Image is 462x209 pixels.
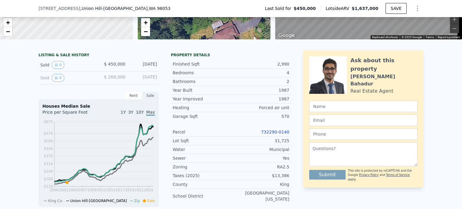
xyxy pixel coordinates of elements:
[231,113,289,119] div: 570
[231,70,289,76] div: 4
[44,120,53,124] tspan: $675
[294,5,316,11] span: $450,000
[3,18,12,27] a: Zoom in
[44,162,53,166] tspan: $314
[231,78,289,85] div: 2
[130,61,157,69] div: [DATE]
[78,188,88,192] tspan: 2007
[125,188,134,192] tspan: 2019
[44,146,53,151] tspan: $444
[277,32,297,39] a: Open this area in Google Maps (opens a new window)
[44,184,53,189] tspan: $119
[173,155,231,161] div: Sewer
[231,61,289,67] div: 2,990
[173,87,231,93] div: Year Built
[52,61,64,69] button: View historical data
[173,164,231,170] div: Zoning
[386,173,410,177] a: Terms of Service
[147,199,155,203] span: Sale
[173,78,231,85] div: Bathrooms
[173,70,231,76] div: Bedrooms
[6,19,10,26] span: +
[44,131,53,136] tspan: $574
[134,188,144,192] tspan: 2021
[146,110,155,116] span: Max
[450,15,459,24] button: Zoom in
[173,138,231,144] div: Lot Sqft
[104,75,125,79] span: $ 268,000
[44,139,53,143] tspan: $509
[42,103,155,109] div: Houses Median Sale
[261,130,289,134] a: 732290-0140
[42,109,99,119] div: Price per Square Foot
[173,181,231,187] div: County
[352,6,378,11] span: $1,637,000
[52,74,64,82] button: View historical data
[359,173,379,177] a: Privacy Policy
[231,87,289,93] div: 1987
[173,193,231,199] div: School District
[142,92,159,100] div: Sale
[173,113,231,119] div: Garage Sqft
[309,170,346,180] button: Submit
[173,96,231,102] div: Year Improved
[130,74,157,82] div: [DATE]
[350,56,417,73] div: Ask about this property
[231,146,289,152] div: Municipal
[231,96,289,102] div: 1987
[70,199,127,203] span: Union Hill-[GEOGRAPHIC_DATA]
[143,19,147,26] span: +
[309,128,417,140] input: Phone
[231,105,289,111] div: Forced air unit
[134,199,140,203] span: Zip
[38,53,159,59] div: LISTING & SALE HISTORY
[173,129,231,135] div: Parcel
[121,110,126,115] span: 1Y
[106,188,115,192] tspan: 2014
[173,61,231,67] div: Finished Sqft
[277,32,297,39] img: Google
[80,5,171,11] span: , Union Hill-[GEOGRAPHIC_DATA]
[116,188,125,192] tspan: 2017
[231,181,289,187] div: King
[265,5,294,11] span: Last Sold for
[48,199,63,203] span: King Co.
[173,105,231,111] div: Heating
[59,188,69,192] tspan: 2002
[231,173,289,179] div: $13,386
[6,28,10,35] span: −
[231,190,289,202] div: [GEOGRAPHIC_DATA][US_STATE]
[97,188,106,192] tspan: 2012
[148,6,171,11] span: , WA 98053
[128,110,133,115] span: 3Y
[40,61,94,69] div: Sold
[44,169,53,174] tspan: $249
[88,188,97,192] tspan: 2009
[326,5,352,11] span: Lotside ARV
[231,164,289,170] div: RA2.5
[450,24,459,33] button: Zoom out
[50,188,59,192] tspan: 2000
[40,74,94,82] div: Sold
[69,188,78,192] tspan: 2004
[402,35,422,39] span: © 2025 Google
[136,110,144,115] span: 10Y
[309,115,417,126] input: Email
[173,146,231,152] div: Water
[231,138,289,144] div: 31,725
[171,53,291,57] div: Property details
[38,5,80,11] span: [STREET_ADDRESS]
[44,154,53,158] tspan: $379
[141,27,150,36] a: Zoom out
[125,92,142,100] div: Rent
[309,101,417,112] input: Name
[144,188,153,192] tspan: 2024
[438,35,460,39] a: Report a problem
[104,62,125,66] span: $ 450,000
[44,177,53,181] tspan: $184
[173,173,231,179] div: Taxes (2025)
[411,2,423,14] button: Show Options
[426,35,434,39] a: Terms
[350,73,417,88] div: [PERSON_NAME] Bahadur
[231,155,289,161] div: Yes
